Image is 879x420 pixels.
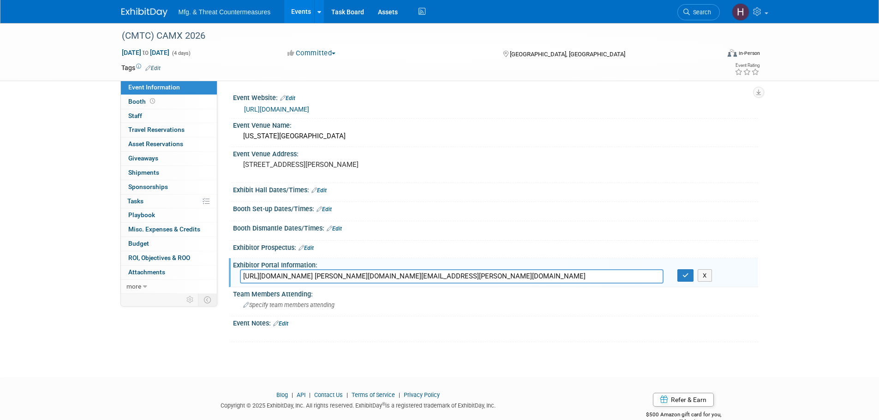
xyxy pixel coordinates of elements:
span: Staff [128,112,142,119]
span: Budget [128,240,149,247]
img: ExhibitDay [121,8,167,17]
div: Event Venue Address: [233,147,758,159]
div: Event Rating [735,63,759,68]
div: Exhibit Hall Dates/Times: [233,183,758,195]
a: Asset Reservations [121,137,217,151]
div: Event Notes: [233,316,758,328]
a: API [297,391,305,398]
td: Toggle Event Tabs [198,294,217,306]
a: Sponsorships [121,180,217,194]
a: Budget [121,237,217,251]
button: Committed [284,48,339,58]
div: Copyright © 2025 ExhibitDay, Inc. All rights reserved. ExhibitDay is a registered trademark of Ex... [121,399,596,410]
div: Booth Set-up Dates/Times: [233,202,758,214]
span: Mfg. & Threat Countermeasures [179,8,271,16]
pre: [STREET_ADDRESS][PERSON_NAME] [243,160,442,169]
button: X [698,269,712,282]
span: [GEOGRAPHIC_DATA], [GEOGRAPHIC_DATA] [510,51,625,58]
span: (4 days) [171,50,191,56]
span: ROI, Objectives & ROO [128,254,190,261]
span: Travel Reservations [128,126,185,133]
span: to [141,49,150,56]
a: Attachments [121,266,217,279]
a: Contact Us [314,391,343,398]
span: [DATE] [DATE] [121,48,170,57]
a: Edit [317,206,332,213]
span: Asset Reservations [128,140,183,148]
sup: ® [382,402,385,407]
a: more [121,280,217,294]
a: Edit [145,65,161,71]
img: Format-Inperson.png [728,49,737,57]
span: Giveaways [128,154,158,162]
span: | [289,391,295,398]
div: Exhibitor Prospectus: [233,241,758,253]
span: more [126,283,141,290]
div: Team Members Attending: [233,287,758,299]
span: Misc. Expenses & Credits [128,225,200,233]
span: Booth not reserved yet [148,98,157,105]
span: Shipments [128,169,159,176]
a: Edit [273,320,288,327]
div: (CMTC) CAMX 2026 [119,28,706,44]
a: Edit [280,95,295,101]
div: In-Person [738,50,760,57]
a: Search [677,4,720,20]
div: Event Venue Name: [233,118,758,130]
div: Booth Dismantle Dates/Times: [233,221,758,233]
a: Giveaways [121,152,217,166]
span: Event Information [128,83,180,91]
a: Shipments [121,166,217,180]
div: [US_STATE][GEOGRAPHIC_DATA] [240,129,751,143]
a: Blog [276,391,288,398]
a: ROI, Objectives & ROO [121,251,217,265]
span: Playbook [128,211,155,219]
a: Privacy Policy [404,391,440,398]
span: Booth [128,98,157,105]
div: Exhibitor Portal Information: [233,258,758,270]
a: Booth [121,95,217,109]
a: Misc. Expenses & Credits [121,223,217,237]
a: [URL][DOMAIN_NAME] [244,106,309,113]
a: Edit [327,225,342,232]
span: Search [690,9,711,16]
td: Personalize Event Tab Strip [182,294,198,306]
td: Tags [121,63,161,72]
span: Sponsorships [128,183,168,190]
span: | [307,391,313,398]
span: | [344,391,350,398]
span: Attachments [128,268,165,276]
div: Event Format [665,48,760,62]
a: Edit [311,187,327,194]
a: Edit [299,245,314,251]
a: Staff [121,109,217,123]
a: Tasks [121,195,217,208]
a: Terms of Service [352,391,395,398]
img: Hillary Hawkins [732,3,749,21]
span: Tasks [127,197,144,205]
a: Refer & Earn [653,393,714,407]
span: Specify team members attending [243,302,335,308]
span: | [396,391,402,398]
a: Travel Reservations [121,123,217,137]
a: Playbook [121,208,217,222]
div: Event Website: [233,91,758,103]
a: Event Information [121,81,217,95]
